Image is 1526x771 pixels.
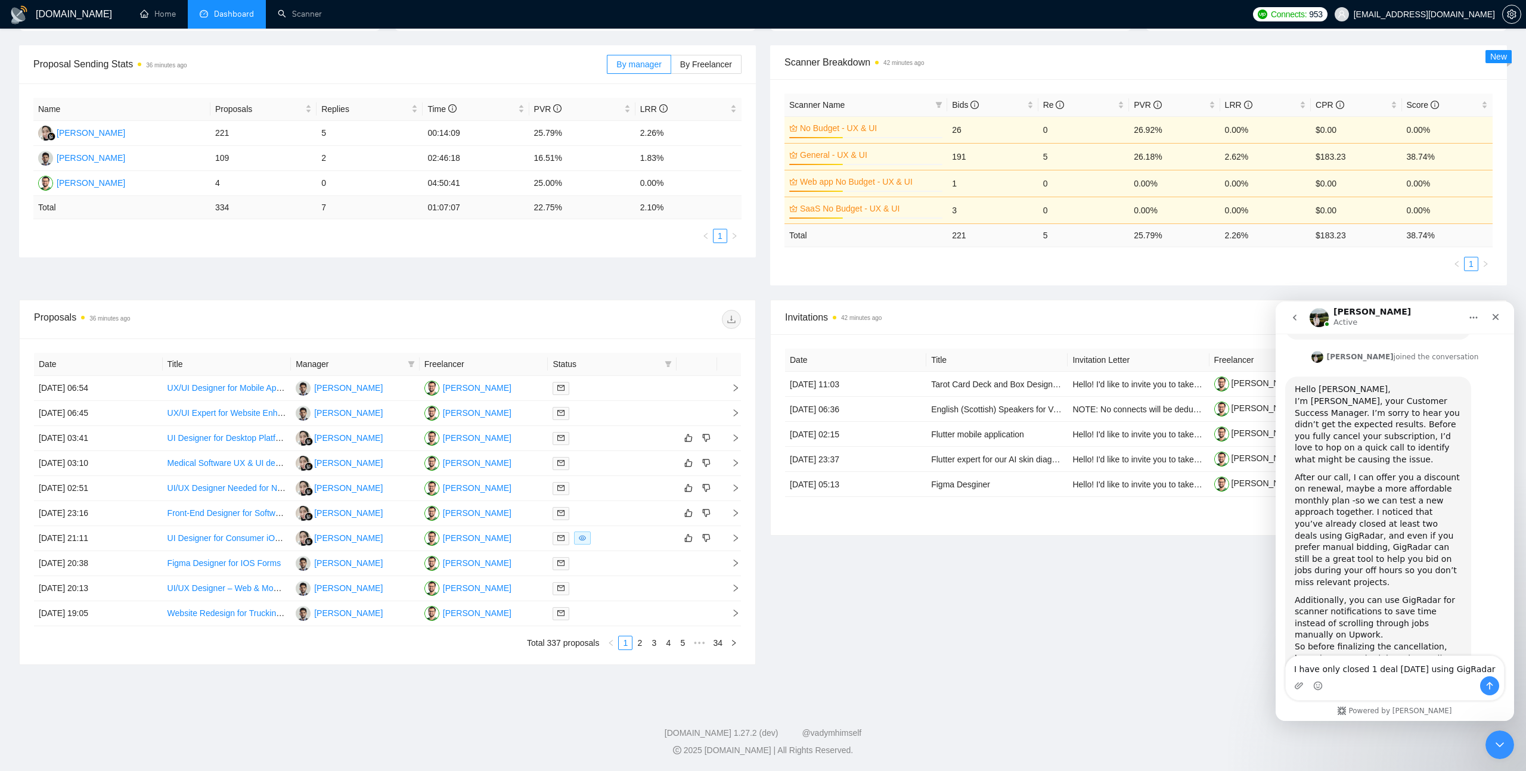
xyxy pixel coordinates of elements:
[424,383,511,392] a: SA[PERSON_NAME]
[1453,260,1460,268] span: left
[727,229,742,243] li: Next Page
[681,506,696,520] button: like
[684,533,693,543] span: like
[675,636,690,650] li: 5
[168,533,304,543] a: UI Designer for Consumer iOS Apps[
[8,5,30,27] button: go back
[296,581,311,596] img: FK
[1134,100,1162,110] span: PVR
[802,728,861,738] a: @vadymhimself
[296,533,383,542] a: RR[PERSON_NAME]
[19,94,186,164] div: I’m [PERSON_NAME], your Customer Success Manager. I’m sorry to hear you didn’t get the expected r...
[534,104,562,114] span: PVR
[684,458,693,468] span: like
[424,533,511,542] a: SA[PERSON_NAME]
[424,508,511,517] a: SA[PERSON_NAME]
[789,178,798,186] span: crown
[931,430,1024,439] a: Flutter mobile application
[210,98,317,121] th: Proposals
[947,143,1038,170] td: 191
[661,636,675,650] li: 4
[681,456,696,470] button: like
[699,229,713,243] li: Previous Page
[699,531,714,545] button: dislike
[1244,101,1252,109] span: info-circle
[200,10,208,18] span: dashboard
[789,124,798,132] span: crown
[424,406,439,421] img: SA
[640,104,668,114] span: LRR
[10,75,229,461] div: Viktor says…
[168,558,281,568] a: Figma Designer for IOS Forms
[296,531,311,546] img: RR
[1502,5,1521,24] button: setting
[314,531,383,545] div: [PERSON_NAME]
[1309,8,1322,21] span: 953
[424,481,439,496] img: SA
[1214,477,1229,492] img: c1iYCZGObEXH8_EbFk0iAwUez4LCyjl_Koip9J-Waf6pr7OEaw8YBFzbqS-zN6rSov
[1490,52,1507,61] span: New
[314,582,383,595] div: [PERSON_NAME]
[789,204,798,213] span: crown
[1402,223,1493,247] td: 38.74 %
[1450,257,1464,271] li: Previous Page
[1478,257,1493,271] button: right
[1311,197,1401,223] td: $0.00
[702,508,711,518] span: dislike
[557,434,565,442] span: mail
[633,636,646,649] a: 2
[1502,10,1521,19] a: setting
[19,293,186,340] div: Additionally, you can use GigRadar for scanner notifications to save time instead of scrolling th...
[1214,453,1300,463] a: [PERSON_NAME]
[1465,257,1478,271] a: 1
[296,483,383,492] a: RR[PERSON_NAME]
[168,508,390,518] a: Front-End Designer for Software Platform UI/UX Completion
[1311,143,1401,170] td: $183.23
[632,636,647,650] li: 2
[317,98,423,121] th: Replies
[1336,101,1344,109] span: info-circle
[702,232,709,240] span: left
[33,196,210,219] td: Total
[952,100,979,110] span: Bids
[168,458,291,468] a: Medical Software UX & UI design
[305,537,313,546] img: gigradar-bm.png
[317,196,423,219] td: 7
[557,384,565,391] span: mail
[1482,260,1489,268] span: right
[1220,143,1311,170] td: 2.62%
[296,558,383,567] a: FK[PERSON_NAME]
[947,223,1038,247] td: 221
[699,481,714,495] button: dislike
[1038,170,1129,197] td: 0
[317,121,423,146] td: 5
[168,583,333,593] a: UI/UX Designer – Web & Mobile Applications
[296,506,311,521] img: RR
[423,146,529,171] td: 02:46:18
[443,607,511,620] div: [PERSON_NAME]
[296,406,311,421] img: FK
[1316,100,1344,110] span: CPR
[662,355,674,373] span: filter
[38,126,53,141] img: RR
[146,62,187,69] time: 36 minutes ago
[408,360,415,368] span: filter
[314,506,383,520] div: [PERSON_NAME]
[702,533,711,543] span: dislike
[317,171,423,196] td: 0
[665,360,672,368] span: filter
[1038,143,1129,170] td: 5
[443,456,511,470] div: [PERSON_NAME]
[314,381,383,394] div: [PERSON_NAME]
[38,153,125,162] a: FK[PERSON_NAME]
[210,146,317,171] td: 109
[305,437,313,446] img: gigradar-bm.png
[1276,301,1514,721] iframe: Intercom live chat
[676,636,689,649] a: 5
[296,481,311,496] img: RR
[214,9,254,19] span: Dashboard
[296,456,311,471] img: RR
[424,531,439,546] img: SA
[1503,10,1521,19] span: setting
[635,146,742,171] td: 1.83%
